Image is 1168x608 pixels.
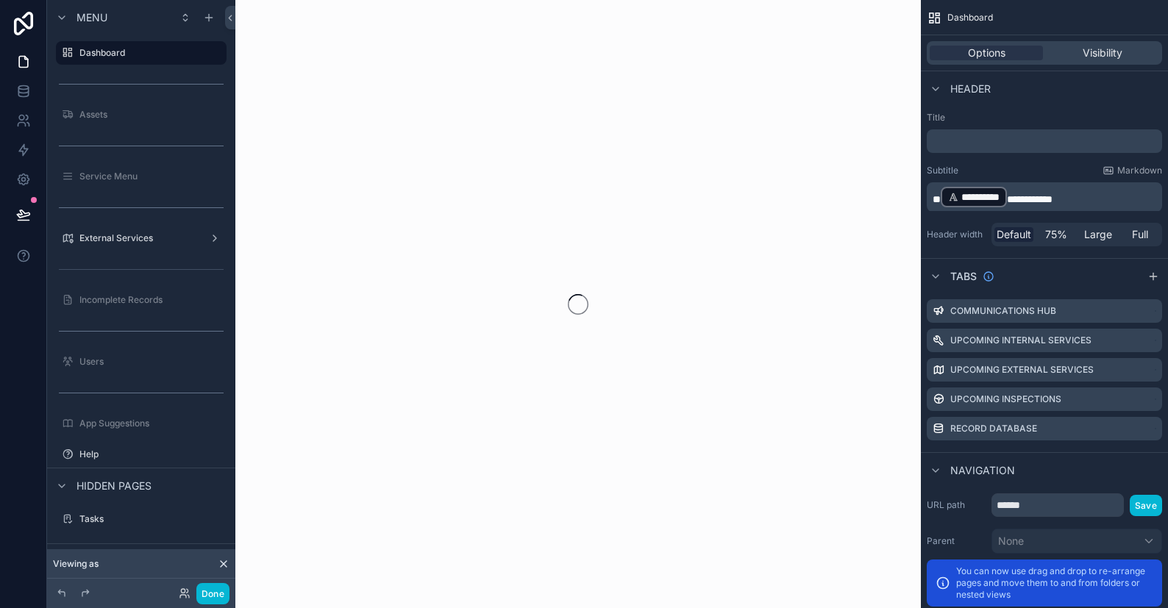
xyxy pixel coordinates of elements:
p: You can now use drag and drop to re-arrange pages and move them to and from folders or nested views [956,565,1153,601]
div: scrollable content [927,129,1162,153]
a: Users [56,350,227,373]
a: Tasks [56,507,227,531]
label: Header width [927,229,986,240]
a: Dashboard [56,41,227,65]
label: URL path [927,499,986,511]
a: External Services [56,226,227,250]
button: Save [1130,495,1162,516]
label: External Services [79,232,203,244]
span: Navigation [950,463,1015,478]
label: Record Database [950,423,1037,434]
span: Large [1084,227,1112,242]
label: Incomplete Records [79,294,224,306]
label: Help [79,448,224,460]
span: Default [997,227,1031,242]
div: scrollable content [927,182,1162,211]
a: App Suggestions [56,412,227,435]
label: Dashboard [79,47,218,59]
a: Assets [56,103,227,126]
span: Menu [76,10,107,25]
span: Dashboard [947,12,993,24]
label: Assets [79,109,224,121]
span: Options [968,46,1005,60]
label: Upcoming Internal Services [950,335,1092,346]
a: Incomplete Records [56,288,227,312]
label: Tickets [79,543,224,554]
label: Users [79,356,224,368]
label: Tasks [79,513,224,525]
span: Full [1132,227,1148,242]
label: Subtitle [927,165,958,176]
span: Markdown [1117,165,1162,176]
span: Visibility [1083,46,1122,60]
span: None [998,534,1024,548]
label: Parent [927,535,986,547]
span: Tabs [950,269,977,284]
span: Viewing as [53,558,99,570]
span: Hidden pages [76,479,152,493]
label: Service Menu [79,171,224,182]
label: Title [927,112,1162,124]
a: Markdown [1103,165,1162,176]
span: 75% [1045,227,1067,242]
a: Service Menu [56,165,227,188]
label: Upcoming Inspections [950,393,1061,405]
span: Header [950,82,991,96]
label: Communications Hub [950,305,1056,317]
button: Done [196,583,229,604]
label: Upcoming External Services [950,364,1094,376]
a: Tickets [56,537,227,560]
label: App Suggestions [79,418,224,429]
button: None [991,529,1162,554]
a: Help [56,443,227,466]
